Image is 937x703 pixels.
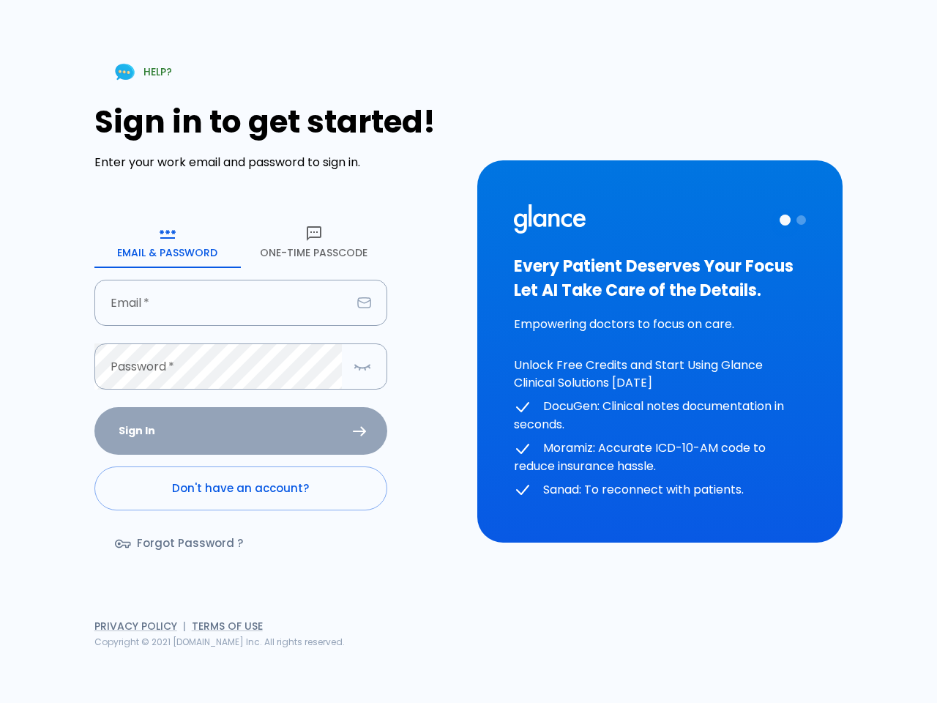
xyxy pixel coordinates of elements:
button: Email & Password [94,215,241,268]
a: Forgot Password ? [94,522,266,565]
span: | [183,619,186,633]
button: One-Time Passcode [241,215,387,268]
a: HELP? [94,53,190,91]
a: Don't have an account? [94,466,387,510]
h3: Every Patient Deserves Your Focus Let AI Take Care of the Details. [514,254,806,302]
p: Unlock Free Credits and Start Using Glance Clinical Solutions [DATE] [514,357,806,392]
p: Sanad: To reconnect with patients. [514,481,806,499]
input: dr.ahmed@clinic.com [94,280,351,326]
a: Terms of Use [192,619,263,633]
h1: Sign in to get started! [94,104,460,140]
p: Moramiz: Accurate ICD-10-AM code to reduce insurance hassle. [514,439,806,475]
span: Copyright © 2021 [DOMAIN_NAME] Inc. All rights reserved. [94,636,345,648]
p: DocuGen: Clinical notes documentation in seconds. [514,398,806,434]
p: Enter your work email and password to sign in. [94,154,460,171]
img: Chat Support [112,59,138,85]
p: Empowering doctors to focus on care. [514,316,806,333]
a: Privacy Policy [94,619,177,633]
